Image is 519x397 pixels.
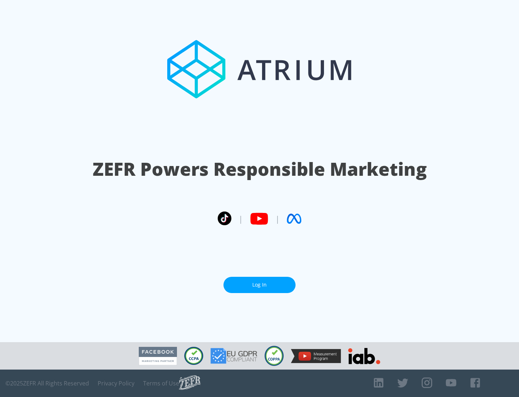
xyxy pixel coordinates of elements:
span: | [275,213,280,224]
img: YouTube Measurement Program [291,349,341,363]
a: Terms of Use [143,380,179,387]
span: © 2025 ZEFR All Rights Reserved [5,380,89,387]
img: IAB [348,348,380,364]
span: | [239,213,243,224]
img: COPPA Compliant [265,346,284,366]
a: Privacy Policy [98,380,134,387]
img: CCPA Compliant [184,347,203,365]
a: Log In [223,277,296,293]
img: GDPR Compliant [210,348,257,364]
h1: ZEFR Powers Responsible Marketing [93,157,427,182]
img: Facebook Marketing Partner [139,347,177,365]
